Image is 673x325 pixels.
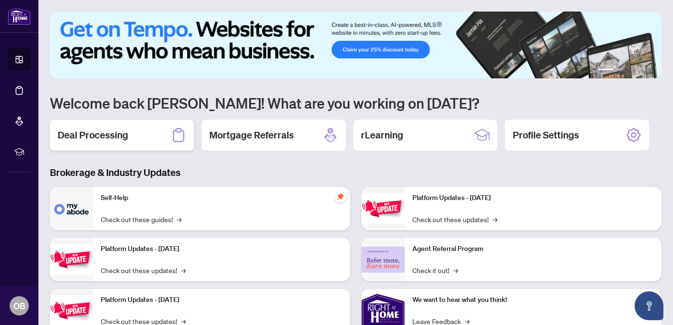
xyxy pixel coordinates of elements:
p: Platform Updates - [DATE] [101,295,342,305]
h1: Welcome back [PERSON_NAME]! What are you working on [DATE]? [50,94,661,112]
h2: rLearning [361,128,403,142]
img: Platform Updates - June 23, 2025 [361,193,405,224]
button: 5 [640,69,644,73]
img: Agent Referral Program [361,247,405,273]
button: 4 [633,69,637,73]
a: Check out these updates!→ [412,214,497,225]
h2: Deal Processing [58,128,128,142]
a: Check out these updates!→ [101,265,186,275]
button: 1 [598,69,613,73]
span: OB [13,299,25,312]
button: 6 [648,69,652,73]
button: Open asap [635,291,663,320]
p: Platform Updates - [DATE] [412,193,654,203]
p: Agent Referral Program [412,244,654,254]
button: 2 [617,69,621,73]
a: Check out these guides!→ [101,214,181,225]
span: → [453,265,458,275]
h3: Brokerage & Industry Updates [50,166,661,179]
p: Platform Updates - [DATE] [101,244,342,254]
p: Self-Help [101,193,342,203]
img: logo [8,7,31,25]
h2: Profile Settings [513,128,579,142]
span: → [493,214,497,225]
img: Platform Updates - September 16, 2025 [50,244,93,275]
img: Self-Help [50,187,93,230]
p: We want to hear what you think! [412,295,654,305]
a: Check it out!→ [412,265,458,275]
span: → [181,265,186,275]
span: → [177,214,181,225]
img: Slide 0 [50,12,661,78]
span: pushpin [335,191,346,202]
h2: Mortgage Referrals [209,128,294,142]
button: 3 [625,69,629,73]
